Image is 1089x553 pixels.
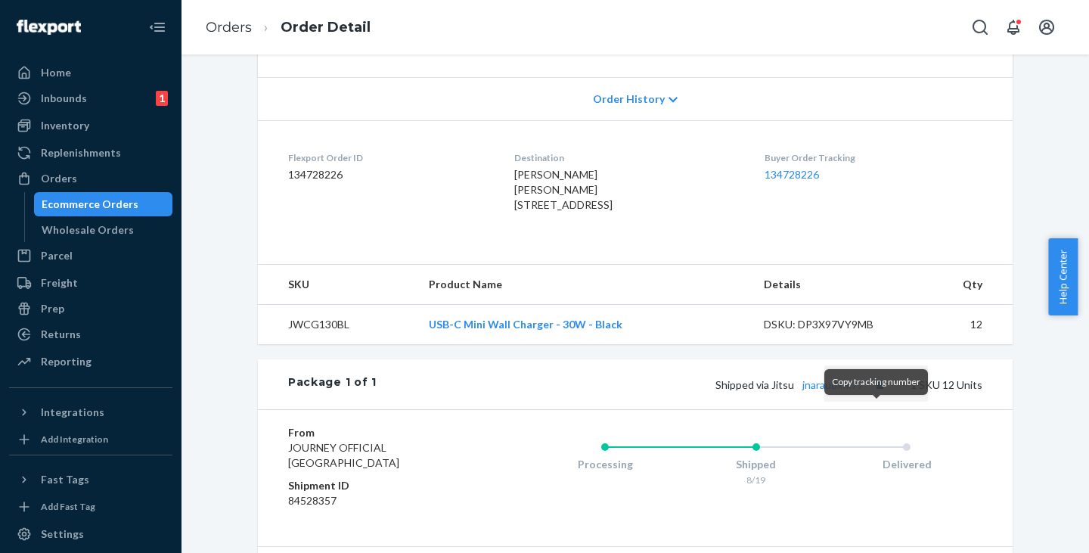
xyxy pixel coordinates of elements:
[9,350,172,374] a: Reporting
[9,141,172,165] a: Replenishments
[288,441,399,469] span: JOURNEY OFFICIAL [GEOGRAPHIC_DATA]
[42,222,134,238] div: Wholesale Orders
[41,118,89,133] div: Inventory
[41,354,92,369] div: Reporting
[41,171,77,186] div: Orders
[41,472,89,487] div: Fast Tags
[41,65,71,80] div: Home
[41,248,73,263] div: Parcel
[41,301,64,316] div: Prep
[429,318,622,331] a: USB-C Mini Wall Charger - 30W - Black
[17,20,81,35] img: Flexport logo
[142,12,172,42] button: Close Navigation
[752,265,918,305] th: Details
[41,91,87,106] div: Inbounds
[288,493,469,508] dd: 84528357
[41,433,108,446] div: Add Integration
[9,166,172,191] a: Orders
[9,322,172,346] a: Returns
[514,151,740,164] dt: Destination
[288,478,469,493] dt: Shipment ID
[41,405,104,420] div: Integrations
[831,457,982,472] div: Delivered
[9,61,172,85] a: Home
[593,92,665,107] span: Order History
[514,168,613,211] span: [PERSON_NAME] [PERSON_NAME] [STREET_ADDRESS]
[258,305,417,345] td: JWCG130BL
[42,197,138,212] div: Ecommerce Orders
[9,468,172,492] button: Fast Tags
[917,305,1013,345] td: 12
[34,218,173,242] a: Wholesale Orders
[41,275,78,290] div: Freight
[765,151,982,164] dt: Buyer Order Tracking
[9,400,172,424] button: Integrations
[41,327,81,342] div: Returns
[9,113,172,138] a: Inventory
[9,297,172,321] a: Prep
[9,430,172,449] a: Add Integration
[764,317,906,332] div: DSKU: DP3X97VY9MB
[802,378,864,391] a: jnarau8xfk77
[34,192,173,216] a: Ecommerce Orders
[41,500,95,513] div: Add Fast Tag
[281,19,371,36] a: Order Detail
[1048,238,1078,315] button: Help Center
[9,271,172,295] a: Freight
[288,374,377,394] div: Package 1 of 1
[1032,12,1062,42] button: Open account menu
[9,244,172,268] a: Parcel
[288,167,490,182] dd: 134728226
[9,86,172,110] a: Inbounds1
[417,265,751,305] th: Product Name
[206,19,252,36] a: Orders
[194,5,383,50] ol: breadcrumbs
[288,151,490,164] dt: Flexport Order ID
[998,12,1028,42] button: Open notifications
[681,474,832,486] div: 8/19
[832,376,920,387] span: Copy tracking number
[258,265,417,305] th: SKU
[288,425,469,440] dt: From
[715,378,889,391] span: Shipped via Jitsu
[965,12,995,42] button: Open Search Box
[377,374,982,394] div: 1 SKU 12 Units
[917,265,1013,305] th: Qty
[529,457,681,472] div: Processing
[41,145,121,160] div: Replenishments
[9,498,172,516] a: Add Fast Tag
[41,527,84,542] div: Settings
[9,522,172,546] a: Settings
[681,457,832,472] div: Shipped
[156,91,168,106] div: 1
[765,168,819,181] a: 134728226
